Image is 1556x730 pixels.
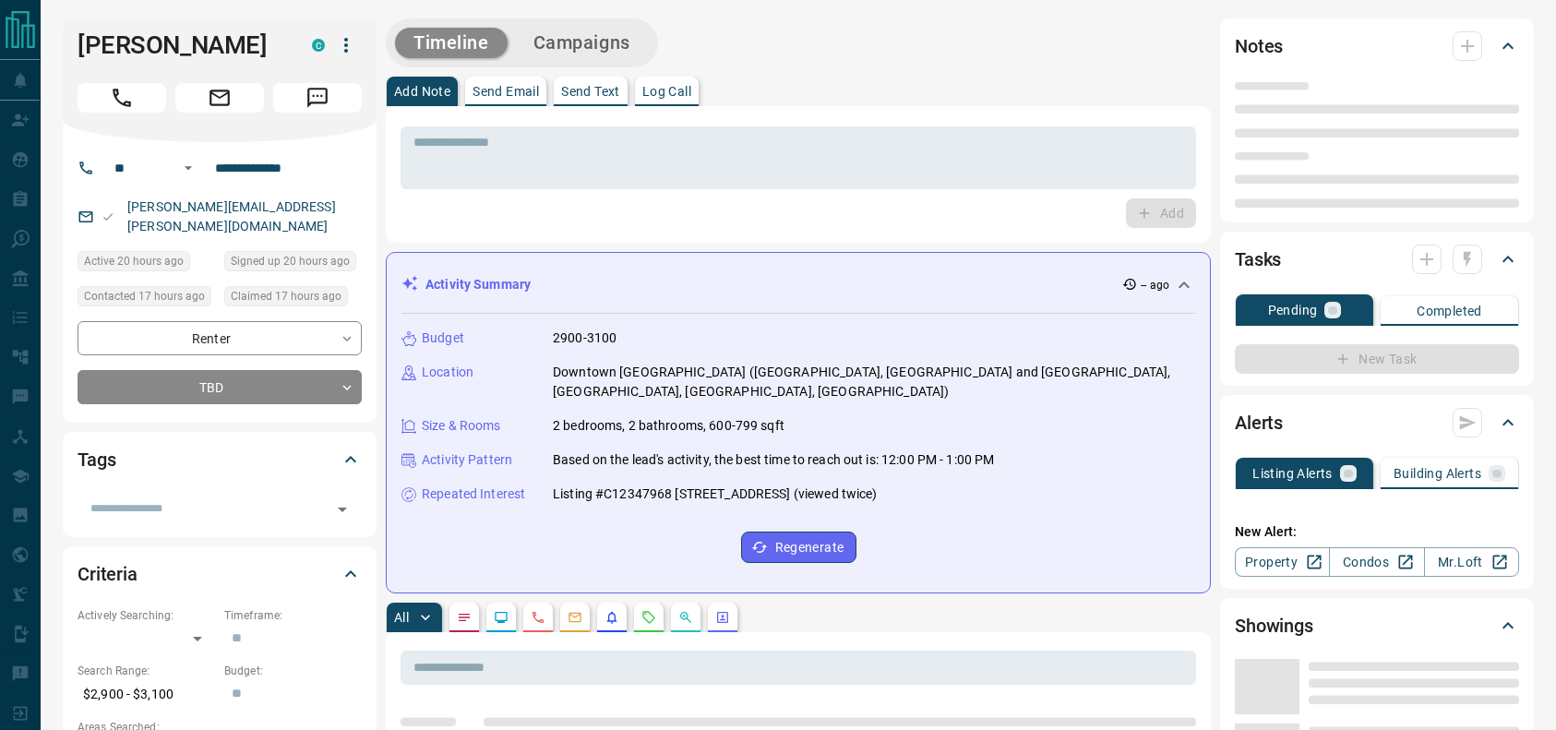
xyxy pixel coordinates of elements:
[553,485,878,504] p: Listing #C12347968 [STREET_ADDRESS] (viewed twice)
[553,329,616,348] p: 2900-3100
[422,416,501,436] p: Size & Rooms
[1235,237,1519,281] div: Tasks
[224,663,362,679] p: Budget:
[329,497,355,522] button: Open
[1329,547,1424,577] a: Condos
[312,39,325,52] div: condos.ca
[641,610,656,625] svg: Requests
[553,416,784,436] p: 2 bedrooms, 2 bathrooms, 600-799 sqft
[422,363,473,382] p: Location
[78,370,362,404] div: TBD
[1235,522,1519,542] p: New Alert:
[175,83,264,113] span: Email
[1235,604,1519,648] div: Showings
[224,251,362,277] div: Mon Aug 18 2025
[78,607,215,624] p: Actively Searching:
[457,610,472,625] svg: Notes
[177,157,199,179] button: Open
[1394,467,1481,480] p: Building Alerts
[678,610,693,625] svg: Opportunities
[1235,401,1519,445] div: Alerts
[231,252,350,270] span: Signed up 20 hours ago
[422,329,464,348] p: Budget
[422,485,525,504] p: Repeated Interest
[531,610,545,625] svg: Calls
[515,28,649,58] button: Campaigns
[1141,277,1169,293] p: -- ago
[394,611,409,624] p: All
[78,30,284,60] h1: [PERSON_NAME]
[642,85,691,98] p: Log Call
[1252,467,1333,480] p: Listing Alerts
[78,679,215,710] p: $2,900 - $3,100
[1235,611,1313,640] h2: Showings
[401,268,1195,302] div: Activity Summary-- ago
[422,450,512,470] p: Activity Pattern
[568,610,582,625] svg: Emails
[78,552,362,596] div: Criteria
[78,321,362,355] div: Renter
[1235,408,1283,437] h2: Alerts
[78,437,362,482] div: Tags
[1235,547,1330,577] a: Property
[715,610,730,625] svg: Agent Actions
[1235,24,1519,68] div: Notes
[473,85,539,98] p: Send Email
[561,85,620,98] p: Send Text
[604,610,619,625] svg: Listing Alerts
[1235,245,1281,274] h2: Tasks
[1235,31,1283,61] h2: Notes
[395,28,508,58] button: Timeline
[273,83,362,113] span: Message
[741,532,856,563] button: Regenerate
[102,210,114,223] svg: Email Valid
[84,287,205,305] span: Contacted 17 hours ago
[224,607,362,624] p: Timeframe:
[1424,547,1519,577] a: Mr.Loft
[84,252,184,270] span: Active 20 hours ago
[1417,305,1482,317] p: Completed
[127,199,336,233] a: [PERSON_NAME][EMAIL_ADDRESS][PERSON_NAME][DOMAIN_NAME]
[78,286,215,312] div: Mon Aug 18 2025
[394,85,450,98] p: Add Note
[224,286,362,312] div: Mon Aug 18 2025
[553,450,994,470] p: Based on the lead's activity, the best time to reach out is: 12:00 PM - 1:00 PM
[78,559,138,589] h2: Criteria
[494,610,509,625] svg: Lead Browsing Activity
[78,83,166,113] span: Call
[78,663,215,679] p: Search Range:
[231,287,341,305] span: Claimed 17 hours ago
[1268,304,1318,317] p: Pending
[78,251,215,277] div: Mon Aug 18 2025
[553,363,1195,401] p: Downtown [GEOGRAPHIC_DATA] ([GEOGRAPHIC_DATA], [GEOGRAPHIC_DATA] and [GEOGRAPHIC_DATA], [GEOGRAPH...
[425,275,531,294] p: Activity Summary
[78,445,115,474] h2: Tags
